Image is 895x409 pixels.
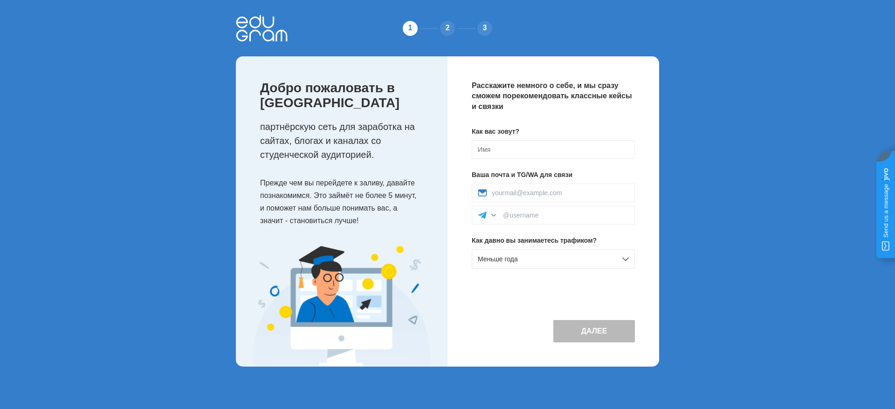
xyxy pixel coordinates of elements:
p: Добро пожаловать в [GEOGRAPHIC_DATA] [260,81,429,110]
div: 1 [401,19,420,38]
p: Как давно вы занимаетесь трафиком? [472,236,635,245]
input: Имя [472,140,635,159]
div: 3 [475,19,494,38]
div: 2 [438,19,457,38]
p: Ваша почта и TG/WA для связи [472,170,635,180]
p: Как вас зовут? [472,127,635,136]
p: партнёрскую сеть для заработка на сайтах, блогах и каналах со студенческой аудиторией. [260,120,429,162]
p: Прежде чем вы перейдете к заливу, давайте познакомимся. Это займёт не более 5 минут, и поможет на... [260,177,429,227]
span: Меньше года [478,255,518,263]
p: Расскажите немного о себе, и мы сразу сможем порекомендовать классные кейсы и связки [472,81,635,112]
input: @username [503,211,629,219]
img: Expert Image [253,246,430,367]
button: Далее [553,320,635,342]
input: yourmail@example.com [492,189,629,197]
